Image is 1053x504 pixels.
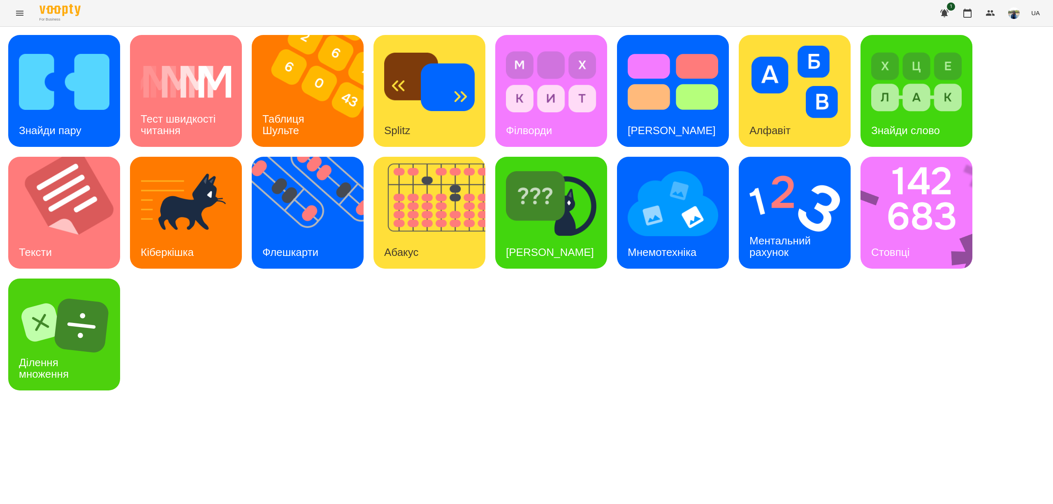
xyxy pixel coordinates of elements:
[617,157,729,269] a: МнемотехнікаМнемотехніка
[506,46,596,118] img: Філворди
[384,46,475,118] img: Splitz
[252,35,364,147] a: Таблиця ШультеТаблиця Шульте
[749,167,840,240] img: Ментальний рахунок
[10,3,30,23] button: Menu
[1031,9,1040,17] span: UA
[8,157,120,269] a: ТекстиТексти
[739,35,851,147] a: АлфавітАлфавіт
[628,124,716,137] h3: [PERSON_NAME]
[19,356,69,380] h3: Ділення множення
[373,157,485,269] a: АбакусАбакус
[252,157,364,269] a: ФлешкартиФлешкарти
[495,35,607,147] a: ФілвордиФілворди
[141,46,231,118] img: Тест швидкості читання
[262,246,318,258] h3: Флешкарти
[19,246,52,258] h3: Тексти
[8,157,130,269] img: Тексти
[252,35,374,147] img: Таблиця Шульте
[506,124,552,137] h3: Філворди
[373,35,485,147] a: SplitzSplitz
[141,167,231,240] img: Кіберкішка
[860,157,972,269] a: СтовпціСтовпці
[860,157,983,269] img: Стовпці
[1028,5,1043,21] button: UA
[19,124,81,137] h3: Знайди пару
[749,124,791,137] h3: Алфавіт
[739,157,851,269] a: Ментальний рахунокМентальний рахунок
[947,2,955,11] span: 1
[252,157,374,269] img: Флешкарти
[871,246,909,258] h3: Стовпці
[8,35,120,147] a: Знайди паруЗнайди пару
[1008,7,1020,19] img: 79bf113477beb734b35379532aeced2e.jpg
[19,289,109,362] img: Ділення множення
[860,35,972,147] a: Знайди словоЗнайди слово
[628,46,718,118] img: Тест Струпа
[130,157,242,269] a: КіберкішкаКіберкішка
[373,157,496,269] img: Абакус
[628,167,718,240] img: Мнемотехніка
[749,235,814,258] h3: Ментальний рахунок
[506,167,596,240] img: Знайди Кіберкішку
[871,124,940,137] h3: Знайди слово
[495,157,607,269] a: Знайди Кіберкішку[PERSON_NAME]
[617,35,729,147] a: Тест Струпа[PERSON_NAME]
[384,246,418,258] h3: Абакус
[871,46,962,118] img: Знайди слово
[8,279,120,390] a: Ділення множенняДілення множення
[130,35,242,147] a: Тест швидкості читанняТест швидкості читання
[39,4,81,16] img: Voopty Logo
[506,246,594,258] h3: [PERSON_NAME]
[141,113,218,136] h3: Тест швидкості читання
[749,46,840,118] img: Алфавіт
[19,46,109,118] img: Знайди пару
[262,113,307,136] h3: Таблиця Шульте
[384,124,411,137] h3: Splitz
[628,246,696,258] h3: Мнемотехніка
[39,17,81,22] span: For Business
[141,246,194,258] h3: Кіберкішка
